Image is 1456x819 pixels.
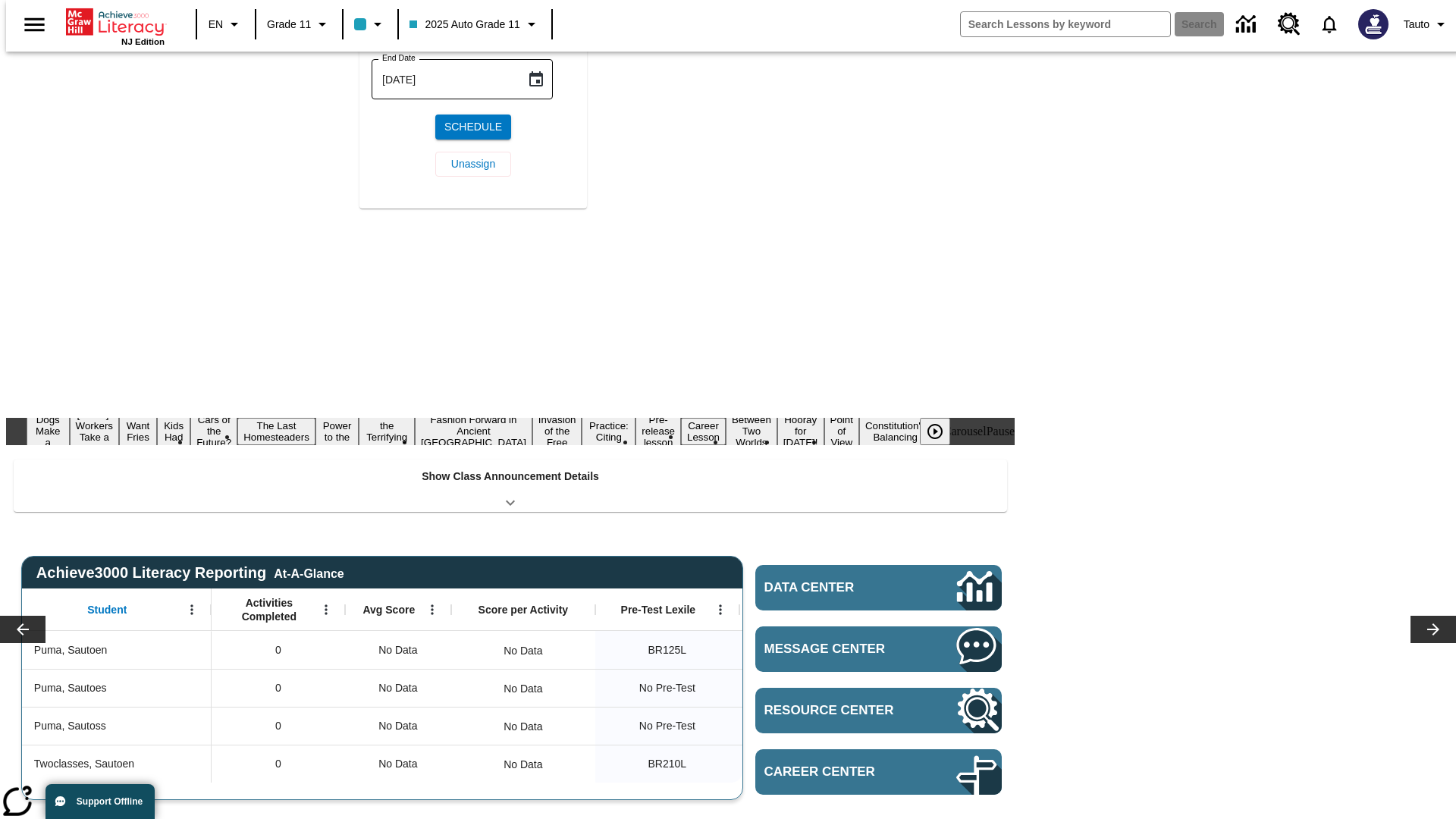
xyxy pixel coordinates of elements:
span: Puma, Sautoen [34,642,108,658]
button: Lesson carousel, Next [1410,616,1456,643]
div: 0, Puma, Sautoss [212,707,345,745]
input: search field [961,12,1170,36]
button: Slide 4 Dirty Jobs Kids Had To Do [157,395,190,468]
span: Pre-Test Lexile [621,603,696,617]
button: Class: 2025 Auto Grade 11, Select your class [403,11,546,38]
button: Profile/Settings [1398,11,1456,38]
div: 0, Puma, Sautoen [212,631,345,669]
button: Slide 14 Between Two Worlds [726,412,777,450]
span: Grade 11 [267,17,311,33]
button: Choose date, selected date is Sep 1, 2025 [521,64,551,95]
div: heroCarouselPause [921,425,1015,438]
a: Resource Center, Will open in new tab [755,688,1002,733]
span: No Pre-Test, Puma, Sautoes [639,680,695,696]
span: Data Center [764,580,906,595]
div: No Data, Puma, Sautoss [345,707,451,745]
span: Avg Score [362,603,415,617]
a: Resource Center, Will open in new tab [1269,4,1310,45]
label: End Date [382,52,416,64]
span: Student [87,603,127,617]
span: Beginning reader 125 Lexile, Puma, Sautoen [648,642,687,658]
span: Twoclasses, Sautoen [34,756,134,772]
button: Slide 12 Pre-release lesson [635,412,681,450]
div: No Data, Twoclasses, Sautoen [496,749,550,780]
div: 0, Twoclasses, Sautoen [212,745,345,783]
button: Support Offline [45,784,155,819]
button: Slide 2 Labor Day: Workers Take a Stand [70,406,119,457]
span: 0 [275,642,281,658]
span: No Data [371,635,425,666]
span: Activities Completed [219,596,319,623]
button: Unassign [435,152,511,177]
div: No Data, Puma, Sautoss [496,711,550,742]
span: No Data [371,711,425,742]
span: No Data [371,673,425,704]
button: Slide 7 Solar Power to the People [315,406,359,457]
span: 0 [275,718,281,734]
button: Schedule [435,115,511,140]
button: Slide 10 The Invasion of the Free CD [532,400,582,462]
button: Class color is light blue. Change class color [348,11,393,38]
button: Open Menu [421,598,444,621]
a: Home [66,7,165,37]
span: Message Center [764,642,912,657]
span: Beginning reader 210 Lexile, Twoclasses, Sautoen [648,756,687,772]
button: Slide 9 Fashion Forward in Ancient Rome [415,412,532,450]
span: Support Offline [77,796,143,807]
span: Score per Activity [479,603,569,617]
body: Maximum 600 characters Press Escape to exit toolbar Press Alt + F10 to reach toolbar [6,12,221,26]
span: Career Center [764,764,912,780]
button: Open Menu [315,598,337,621]
button: Slide 11 Mixed Practice: Citing Evidence [582,406,635,457]
button: Open side menu [12,2,57,47]
span: EN [209,17,223,33]
span: Resource Center [764,703,912,718]
span: 0 [275,756,281,772]
button: Slide 15 Hooray for Constitution Day! [777,412,824,450]
button: Play [920,418,950,445]
span: Puma, Sautoes [34,680,107,696]
a: Message Center [755,626,1002,672]
a: Career Center [755,749,1002,795]
div: No Data, Puma, Sautoes [496,673,550,704]
div: Home [66,5,165,46]
span: 0 [275,680,281,696]
button: Slide 13 Career Lesson [681,418,726,445]
a: Notifications [1310,5,1349,44]
span: Schedule [444,119,502,135]
button: Slide 8 Attack of the Terrifying Tomatoes [359,406,415,457]
div: 0, Puma, Sautoes [212,669,345,707]
div: At-A-Glance [274,564,344,581]
span: Achieve3000 Literacy Reporting [36,564,344,582]
div: No Data, Puma, Sautoes [345,669,451,707]
input: MMMM-DD-YYYY [372,59,515,99]
a: Data Center [1227,4,1269,45]
span: Unassign [451,156,495,172]
span: No Data [371,748,425,780]
span: Tauto [1404,17,1429,33]
div: Play [920,418,965,445]
div: No Data, Puma, Sautoen [496,635,550,666]
img: Avatar [1358,9,1389,39]
button: Open Menu [180,598,203,621]
span: NJ Edition [121,37,165,46]
a: Data Center [755,565,1002,610]
button: Grade: Grade 11, Select a grade [261,11,337,38]
button: Open Menu [709,598,732,621]
button: Slide 17 The Constitution's Balancing Act [859,406,932,457]
div: No Data, Twoclasses, Sautoen [345,745,451,783]
button: Language: EN, Select a language [202,11,250,38]
button: Slide 1 Diving Dogs Make a Splash [27,400,70,462]
p: Show Class Announcement Details [422,469,599,485]
span: No Pre-Test, Puma, Sautoss [639,718,695,734]
div: No Data, Puma, Sautoen [345,631,451,669]
button: Slide 16 Point of View [824,412,859,450]
button: Slide 6 The Last Homesteaders [237,418,315,445]
span: Puma, Sautoss [34,718,106,734]
button: Select a new avatar [1349,5,1398,44]
span: 2025 Auto Grade 11 [409,17,519,33]
button: Slide 3 Do You Want Fries With That? [119,395,157,468]
button: Slide 5 Cars of the Future? [190,412,237,450]
div: Show Class Announcement Details [14,460,1007,512]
